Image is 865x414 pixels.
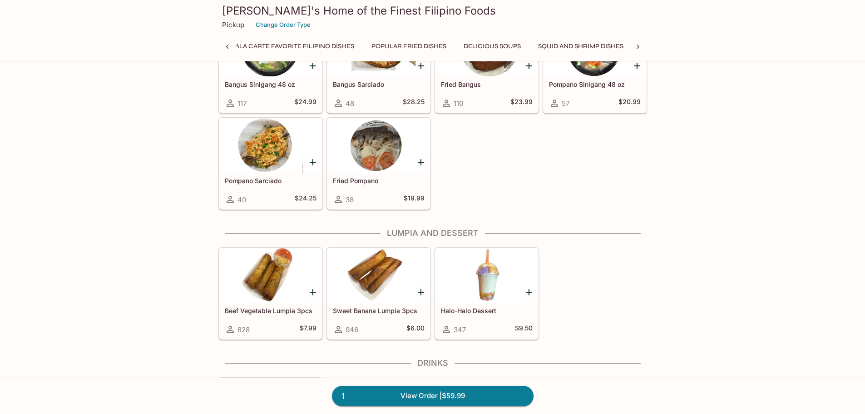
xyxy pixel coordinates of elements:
button: Add Beef Vegetable Lumpia 3pcs [307,286,319,298]
div: Pompano Sinigang 48 oz [544,22,646,76]
div: Sweet Banana Lumpia 3pcs [327,248,430,303]
a: Beef Vegetable Lumpia 3pcs828$7.99 [219,248,322,339]
button: Add Halo-Halo Dessert [524,286,535,298]
h5: Fried Pompano [333,177,425,185]
div: Fried Pompano [327,118,430,173]
span: 347 [454,325,466,334]
a: Fried Pompano38$19.99 [327,118,430,209]
h5: Fried Bangus [441,80,533,88]
h5: $7.99 [300,324,316,335]
button: Add Bangus Sarciado [415,60,427,71]
button: Add Fried Pompano [415,156,427,168]
span: 110 [454,99,463,108]
button: Change Order Type [252,18,315,32]
span: 828 [237,325,250,334]
div: Beef Vegetable Lumpia 3pcs [219,248,322,303]
p: Pickup [222,20,244,29]
h5: $9.50 [515,324,533,335]
button: Add Bangus Sinigang 48 oz [307,60,319,71]
a: Fried Bangus110$23.99 [435,21,539,113]
h5: Beef Vegetable Lumpia 3pcs [225,307,316,314]
a: Bangus Sarciado48$28.25 [327,21,430,113]
span: 57 [562,99,569,108]
h4: Drinks [218,358,647,368]
span: 1 [336,390,350,403]
h5: Bangus Sarciado [333,80,425,88]
h5: $28.25 [403,98,425,109]
h5: $24.25 [295,194,316,205]
button: Popular Fried Dishes [366,40,451,53]
span: 48 [346,99,354,108]
div: Bangus Sinigang 48 oz [219,22,322,76]
button: Add Pompano Sarciado [307,156,319,168]
a: Bangus Sinigang 48 oz117$24.99 [219,21,322,113]
a: Halo-Halo Dessert347$9.50 [435,248,539,339]
h5: Pompano Sarciado [225,177,316,185]
div: Bangus Sarciado [327,22,430,76]
span: 117 [237,99,247,108]
button: Delicious Soups [459,40,526,53]
button: Add Pompano Sinigang 48 oz [632,60,643,71]
span: 38 [346,195,354,204]
h5: $24.99 [294,98,316,109]
h5: Bangus Sinigang 48 oz [225,80,316,88]
div: Halo-Halo Dessert [435,248,538,303]
span: 40 [237,195,246,204]
button: Squid and Shrimp Dishes [533,40,628,53]
h5: Pompano Sinigang 48 oz [549,80,641,88]
h5: $19.99 [404,194,425,205]
button: Ala Carte Favorite Filipino Dishes [230,40,359,53]
button: Add Sweet Banana Lumpia 3pcs [415,286,427,298]
a: Pompano Sarciado40$24.25 [219,118,322,209]
div: Pompano Sarciado [219,118,322,173]
a: 1View Order |$59.99 [332,386,534,406]
h5: $23.99 [510,98,533,109]
h5: $20.99 [618,98,641,109]
h3: [PERSON_NAME]'s Home of the Finest Filipino Foods [222,4,643,18]
h5: Halo-Halo Dessert [441,307,533,314]
h5: Sweet Banana Lumpia 3pcs [333,307,425,314]
a: Pompano Sinigang 48 oz57$20.99 [543,21,647,113]
span: 946 [346,325,358,334]
h4: Lumpia and Dessert [218,228,647,238]
div: Fried Bangus [435,22,538,76]
a: Sweet Banana Lumpia 3pcs946$6.00 [327,248,430,339]
button: Add Fried Bangus [524,60,535,71]
h5: $6.00 [406,324,425,335]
